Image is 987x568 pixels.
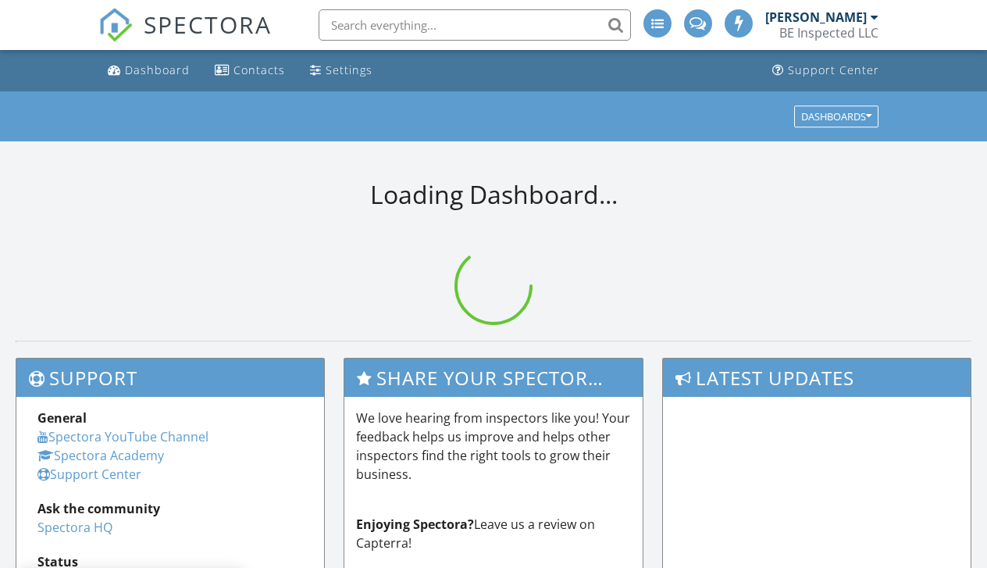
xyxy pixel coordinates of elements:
[37,447,164,464] a: Spectora Academy
[98,21,272,54] a: SPECTORA
[37,409,87,427] strong: General
[16,359,324,397] h3: Support
[356,515,631,552] p: Leave us a review on Capterra!
[801,111,871,122] div: Dashboards
[208,56,291,85] a: Contacts
[344,359,643,397] h3: Share Your Spectora Experience
[766,56,885,85] a: Support Center
[233,63,285,77] div: Contacts
[125,63,190,77] div: Dashboard
[37,499,303,518] div: Ask the community
[304,56,379,85] a: Settings
[102,56,196,85] a: Dashboard
[98,8,133,42] img: The Best Home Inspection Software - Spectora
[663,359,971,397] h3: Latest Updates
[37,519,112,536] a: Spectora HQ
[144,8,272,41] span: SPECTORA
[779,25,878,41] div: BE Inspected LLC
[788,63,879,77] div: Support Center
[356,409,631,484] p: We love hearing from inspectors like you! Your feedback helps us improve and helps other inspecto...
[326,63,372,77] div: Settings
[765,9,867,25] div: [PERSON_NAME]
[37,428,208,445] a: Spectora YouTube Channel
[794,105,878,127] button: Dashboards
[356,516,474,533] strong: Enjoying Spectora?
[37,466,141,483] a: Support Center
[319,9,631,41] input: Search everything...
